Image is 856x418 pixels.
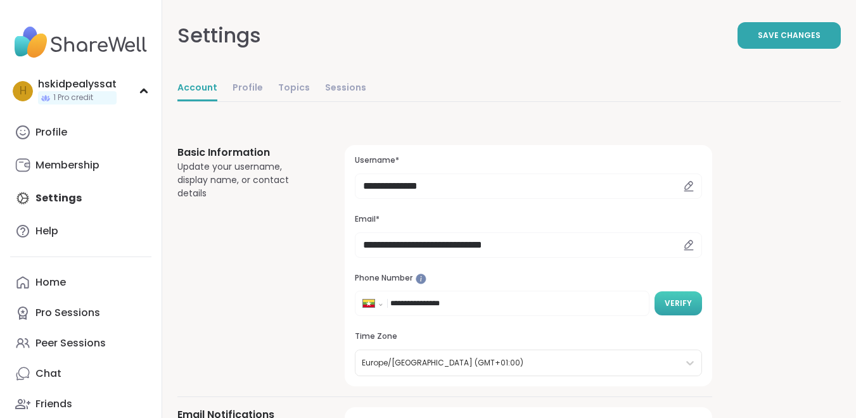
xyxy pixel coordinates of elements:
span: Verify [665,298,692,309]
a: Profile [233,76,263,101]
div: Pro Sessions [35,306,100,320]
a: Profile [10,117,151,148]
div: hskidpealyssat [38,77,117,91]
a: Home [10,267,151,298]
span: Save Changes [758,30,821,41]
div: Home [35,275,66,289]
a: Chat [10,358,151,389]
span: 1 Pro credit [53,92,93,103]
div: Settings [177,20,261,51]
div: Peer Sessions [35,336,106,350]
div: Membership [35,158,99,172]
div: Profile [35,125,67,139]
h3: Phone Number [355,273,702,284]
a: Pro Sessions [10,298,151,328]
iframe: Spotlight [416,274,426,284]
button: Save Changes [738,22,841,49]
a: Membership [10,150,151,180]
h3: Email* [355,214,702,225]
h3: Basic Information [177,145,314,160]
a: Help [10,216,151,246]
span: h [20,83,27,99]
button: Verify [655,291,702,315]
a: Peer Sessions [10,328,151,358]
img: ShareWell Nav Logo [10,20,151,65]
div: Update your username, display name, or contact details [177,160,314,200]
h3: Username* [355,155,702,166]
div: Friends [35,397,72,411]
div: Help [35,224,58,238]
a: Sessions [325,76,366,101]
div: Chat [35,367,61,381]
a: Account [177,76,217,101]
h3: Time Zone [355,331,702,342]
a: Topics [278,76,310,101]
